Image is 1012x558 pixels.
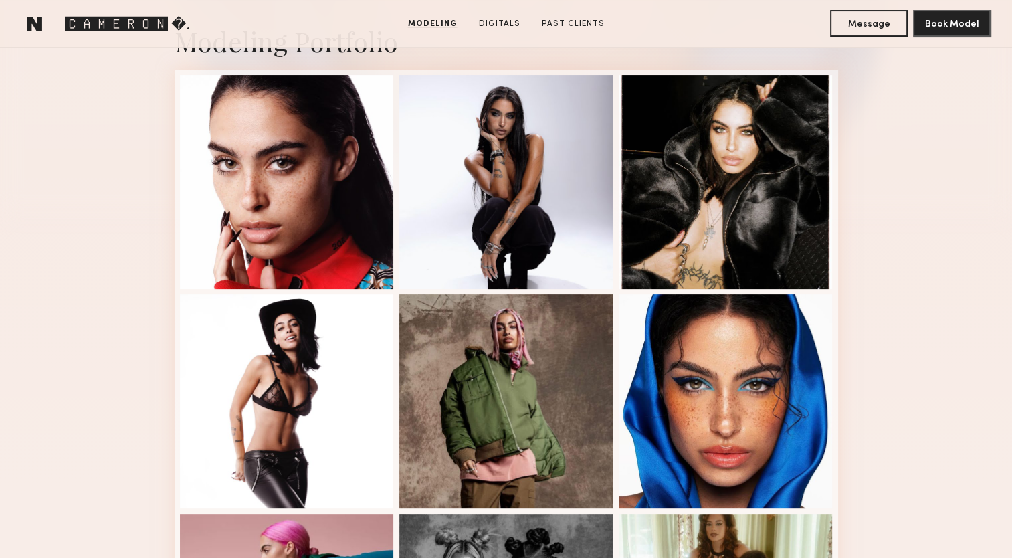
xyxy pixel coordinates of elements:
button: Message [830,10,908,37]
button: Book Model [913,10,991,37]
a: Digitals [474,18,526,30]
a: Modeling [403,18,463,30]
a: Book Model [913,17,991,29]
a: Past Clients [536,18,610,30]
span: 🅲🅰🅼🅴🆁🅾🅽 �. [65,13,190,37]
